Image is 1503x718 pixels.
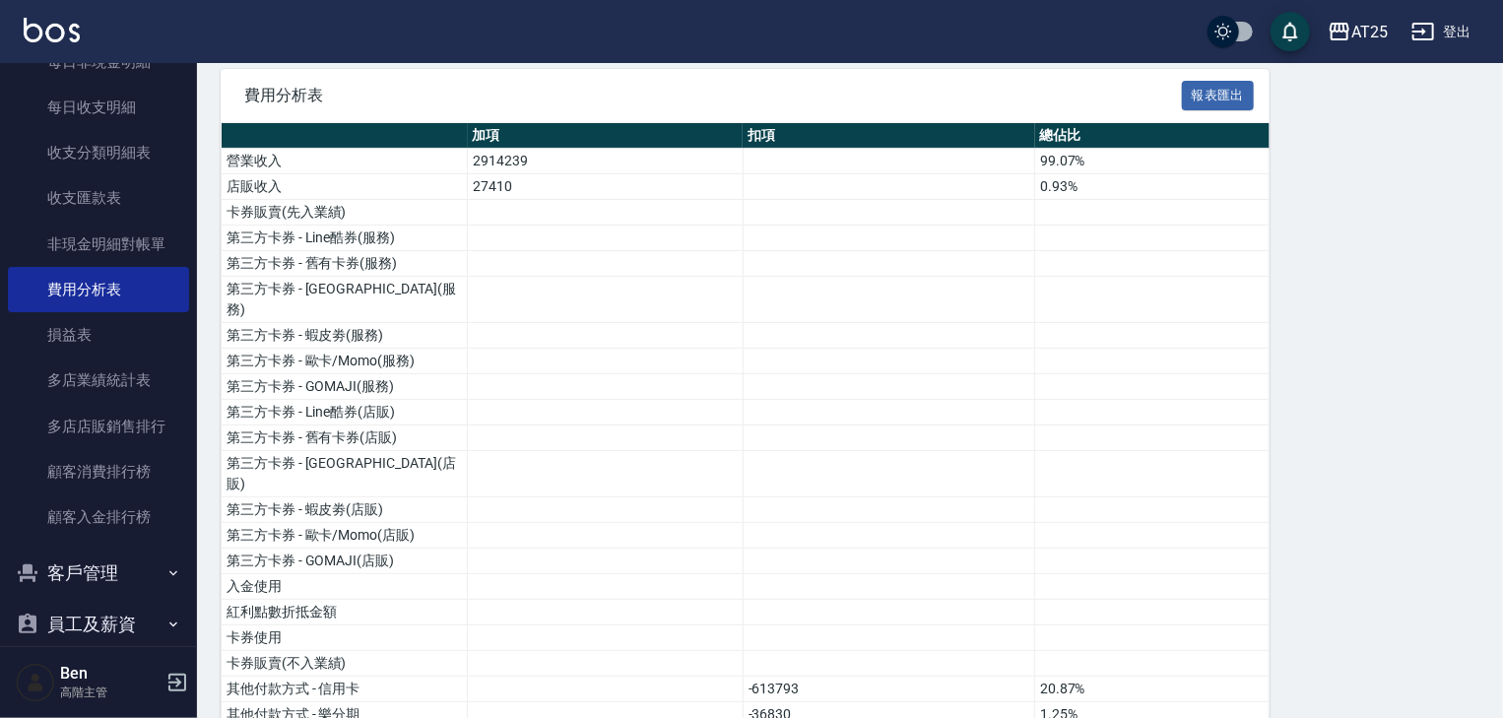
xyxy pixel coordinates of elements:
[1271,12,1310,51] button: save
[1182,81,1255,111] button: 報表匯出
[468,174,744,200] td: 27410
[8,312,189,358] a: 損益表
[222,625,468,651] td: 卡券使用
[222,549,468,574] td: 第三方卡券 - GOMAJI(店販)
[222,174,468,200] td: 店販收入
[8,404,189,449] a: 多店店販銷售排行
[468,123,744,149] th: 加項
[1035,174,1270,200] td: 0.93%
[222,400,468,425] td: 第三方卡券 - Line酷券(店販)
[222,349,468,374] td: 第三方卡券 - 歐卡/Momo(服務)
[222,149,468,174] td: 營業收入
[222,451,468,497] td: 第三方卡券 - [GEOGRAPHIC_DATA](店販)
[1351,20,1388,44] div: AT25
[8,85,189,130] a: 每日收支明細
[468,149,744,174] td: 2914239
[1035,123,1270,149] th: 總佔比
[222,200,468,226] td: 卡券販賣(先入業績)
[222,651,468,677] td: 卡券販賣(不入業績)
[222,277,468,323] td: 第三方卡券 - [GEOGRAPHIC_DATA](服務)
[8,267,189,312] a: 費用分析表
[222,251,468,277] td: 第三方卡券 - 舊有卡券(服務)
[60,684,161,701] p: 高階主管
[1035,677,1270,702] td: 20.87%
[8,449,189,494] a: 顧客消費排行榜
[743,123,1034,149] th: 扣項
[8,599,189,650] button: 員工及薪資
[244,86,1182,105] span: 費用分析表
[222,497,468,523] td: 第三方卡券 - 蝦皮劵(店販)
[222,374,468,400] td: 第三方卡券 - GOMAJI(服務)
[8,222,189,267] a: 非現金明細對帳單
[1320,12,1396,52] button: AT25
[24,18,80,42] img: Logo
[8,130,189,175] a: 收支分類明細表
[222,523,468,549] td: 第三方卡券 - 歐卡/Momo(店販)
[8,358,189,403] a: 多店業績統計表
[8,548,189,599] button: 客戶管理
[16,663,55,702] img: Person
[222,323,468,349] td: 第三方卡券 - 蝦皮劵(服務)
[60,664,161,684] h5: Ben
[8,494,189,540] a: 顧客入金排行榜
[8,175,189,221] a: 收支匯款表
[222,425,468,451] td: 第三方卡券 - 舊有卡券(店販)
[1404,14,1479,50] button: 登出
[222,574,468,600] td: 入金使用
[222,677,468,702] td: 其他付款方式 - 信用卡
[222,226,468,251] td: 第三方卡券 - Line酷券(服務)
[743,677,1034,702] td: -613793
[1035,149,1270,174] td: 99.07%
[222,600,468,625] td: 紅利點數折抵金額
